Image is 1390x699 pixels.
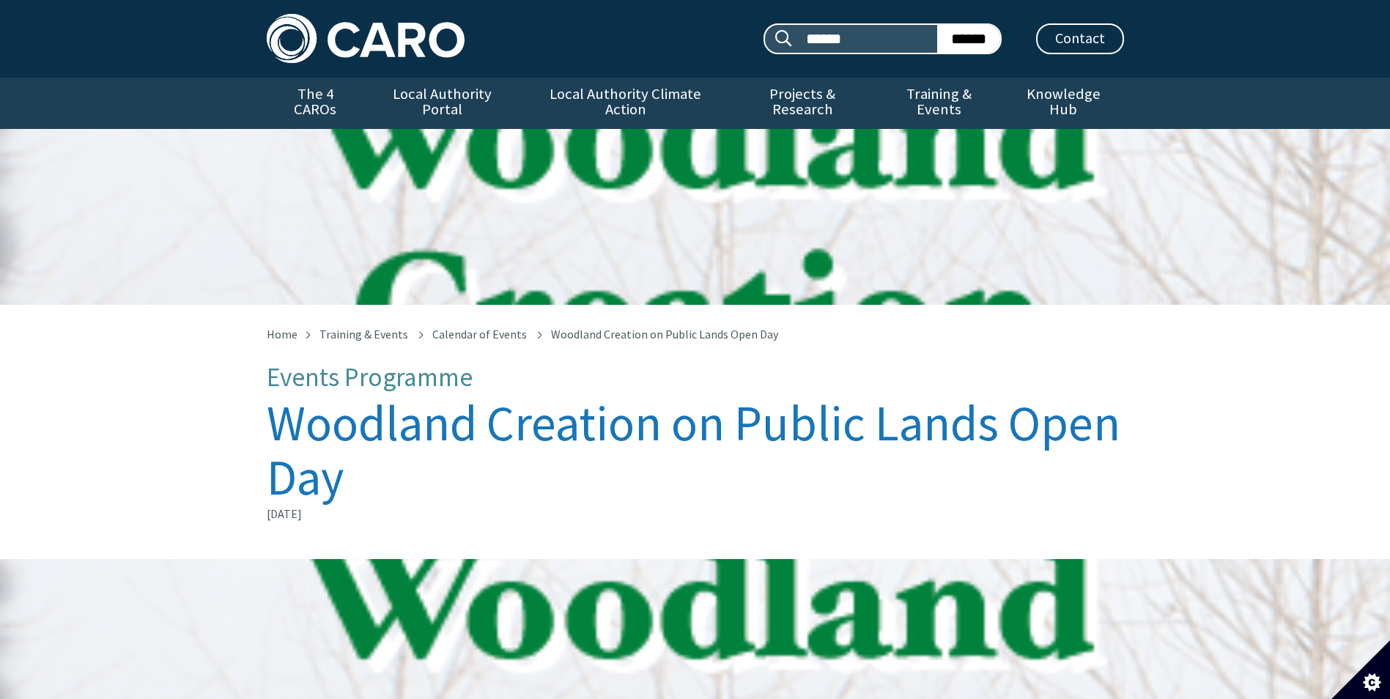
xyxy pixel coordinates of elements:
p: [DATE] [267,505,1124,524]
a: Contact [1036,23,1124,54]
p: Events Programme [267,363,1124,392]
a: Projects & Research [730,78,875,129]
a: Training & Events [875,78,1003,129]
a: The 4 CAROs [267,78,364,129]
span: Woodland Creation on Public Lands Open Day [551,327,778,341]
a: Home [267,327,297,341]
h1: Woodland Creation on Public Lands Open Day [267,396,1124,505]
a: Local Authority Portal [364,78,521,129]
a: Calendar of Events [432,327,527,341]
a: Knowledge Hub [1003,78,1123,129]
a: Training & Events [319,327,408,341]
button: Set cookie preferences [1331,640,1390,699]
a: Local Authority Climate Action [521,78,730,129]
img: Caro logo [267,14,465,63]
